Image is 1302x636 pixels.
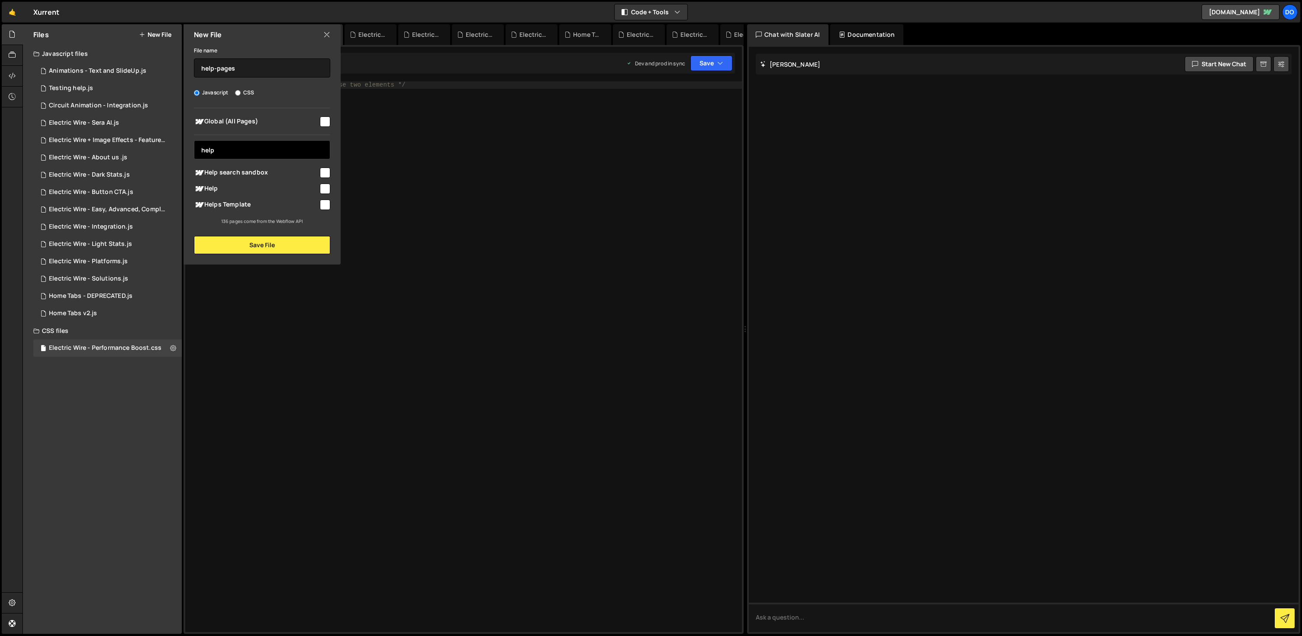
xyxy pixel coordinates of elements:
div: CSS files [23,322,182,339]
div: 13741/39729.js [33,253,182,270]
h2: New File [194,30,222,39]
div: 13741/39667.js [33,270,182,287]
input: Search pages [194,140,330,159]
div: Testing help.js [49,84,93,92]
div: Dev and prod in sync [626,60,685,67]
div: 13741/40380.js [33,62,182,80]
div: Electric Wire - Light Stats.js [412,30,440,39]
div: Electric Wire - Easy, Advanced, Complete.js [627,30,654,39]
div: Electric Wire - Platforms.js [49,258,128,265]
div: Chat with Slater AI [747,24,828,45]
div: Electric Wire - Solutions.js [49,275,128,283]
div: Xurrent [33,7,59,17]
div: Electric Wire - Dark.js [680,30,708,39]
div: Animations - Text and SlideUp.js [49,67,146,75]
span: Helps Template [194,200,319,210]
h2: Files [33,30,49,39]
a: 🤙 [2,2,23,23]
div: 13741/46724.js [33,80,182,97]
div: 13741/39793.js [33,201,185,218]
div: Electric Wire - Sera AI.js [49,119,119,127]
span: Help [194,184,319,194]
div: 13741/39772.css [33,339,182,357]
div: Electric Wire - Solutions.js [466,30,493,39]
button: Start new chat [1185,56,1254,72]
input: Name [194,58,330,77]
div: Electric Wire + Image Effects - Features.js [358,30,386,39]
a: [DOMAIN_NAME] [1202,4,1279,20]
button: New File [139,31,171,38]
div: Home Tabs v2.js [49,310,97,317]
div: 13741/35121.js [33,305,182,322]
div: Javascript files [23,45,182,62]
div: 13741/45029.js [33,97,182,114]
div: Electric Wire - Integration.js [49,223,133,231]
input: CSS [235,90,241,96]
div: Electric Wire - Light Stats.js [49,240,132,248]
div: Electric Wire - Dark Stats.js [49,171,130,179]
div: Electric Wire - Performance Boost.css [49,344,161,352]
small: 136 pages come from the Webflow API [221,218,303,224]
div: 13741/34720.js [33,287,182,305]
button: Save [690,55,732,71]
div: Circuit Animation - Integration.js [49,102,148,110]
div: Electric Wire - Button CTA.js [49,188,133,196]
a: Do [1282,4,1298,20]
span: Global (All Pages) [194,116,319,127]
div: 13741/40873.js [33,149,182,166]
div: 13741/39781.js [33,236,182,253]
span: Help search sandbox [194,168,319,178]
div: 13741/45398.js [33,218,182,236]
div: 13741/39731.js [33,184,182,201]
div: Electric Wire + Image Effects - Features.js [49,136,168,144]
input: Javascript [194,90,200,96]
label: CSS [235,88,254,97]
div: 13741/39792.js [33,132,185,149]
h2: [PERSON_NAME] [760,60,820,68]
div: Electric Wire - Button CTA.js [734,30,762,39]
div: Electric Wire - Platforms.js [519,30,547,39]
div: Home Tabs - DEPRECATED.js [49,292,132,300]
button: Save File [194,236,330,254]
label: Javascript [194,88,229,97]
button: Code + Tools [615,4,687,20]
div: Electric Wire - About us .js [49,154,127,161]
div: Home Tabs - DEPRECATED.js [573,30,601,39]
div: Documentation [830,24,903,45]
div: 13741/45808.js [33,114,182,132]
div: Electric Wire - Easy, Advanced, Complete.js [49,206,168,213]
div: 13741/39773.js [33,166,182,184]
label: File name [194,46,217,55]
